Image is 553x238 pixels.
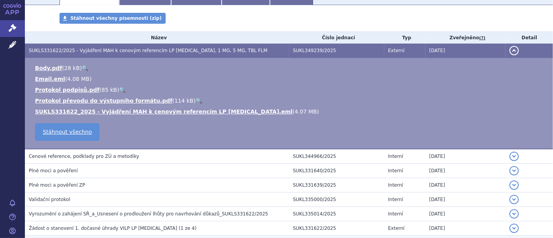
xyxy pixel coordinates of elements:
[35,98,172,104] a: Protokol převodu do výstupního formátu.pdf
[509,166,519,175] button: detail
[64,65,80,71] span: 28 kB
[506,32,553,44] th: Detail
[289,149,384,164] td: SUKL344966/2025
[35,65,62,71] a: Body.pdf
[388,182,403,188] span: Interní
[289,192,384,207] td: SUKL335000/2025
[29,168,78,173] span: Plné moci a pověření
[29,182,85,188] span: Plné moci a pověření ZP
[289,44,384,58] td: SUKL349239/2025
[25,32,289,44] th: Název
[388,226,404,231] span: Externí
[384,32,425,44] th: Typ
[59,13,166,24] a: Stáhnout všechny písemnosti (zip)
[425,221,506,236] td: [DATE]
[35,86,545,94] li: ( )
[196,98,202,104] a: 🔍
[425,149,506,164] td: [DATE]
[29,154,139,159] span: Cenové reference, podklady pro ZÚ a metodiky
[29,211,268,217] span: Vyrozumění o zahájení SŘ_a_Usnesení o prodloužení lhůty pro navrhování důkazů_SUKLS331622/2025
[388,154,403,159] span: Interní
[289,221,384,236] td: SUKL331622/2025
[35,87,100,93] a: Protokol podpisů.pdf
[425,207,506,221] td: [DATE]
[70,16,162,21] span: Stáhnout všechny písemnosti (zip)
[388,197,403,202] span: Interní
[35,76,65,82] a: Email.eml
[479,35,485,41] abbr: (?)
[29,197,70,202] span: Validační protokol
[289,207,384,221] td: SUKL335014/2025
[119,87,126,93] a: 🔍
[29,48,268,53] span: SUKLS331622/2025 - Vyjádření MAH k cenovým referencím LP ISTURISA, 1 MG, 5 MG, TBL FLM
[388,48,404,53] span: Externí
[509,195,519,204] button: detail
[509,46,519,55] button: detail
[509,224,519,233] button: detail
[289,32,384,44] th: Číslo jednací
[289,164,384,178] td: SUKL331640/2025
[509,180,519,190] button: detail
[29,226,196,231] span: Žádost o stanovení 1. dočasné úhrady VILP LP Isturisa (1 ze 4)
[35,108,292,115] a: SUKLS331622_2025 - Vyjádření MAH k cenovým referencím LP [MEDICAL_DATA].eml
[295,108,317,115] span: 4.07 MB
[425,178,506,192] td: [DATE]
[425,44,506,58] td: [DATE]
[175,98,194,104] span: 114 kB
[35,97,545,105] li: ( )
[35,64,545,72] li: ( )
[425,164,506,178] td: [DATE]
[289,178,384,192] td: SUKL331639/2025
[101,87,117,93] span: 85 kB
[35,108,545,115] li: ( )
[67,76,89,82] span: 4.08 MB
[35,75,545,83] li: ( )
[425,32,506,44] th: Zveřejněno
[35,123,100,141] a: Stáhnout všechno
[509,152,519,161] button: detail
[388,168,403,173] span: Interní
[509,209,519,219] button: detail
[82,65,89,71] a: 🔍
[425,192,506,207] td: [DATE]
[388,211,403,217] span: Interní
